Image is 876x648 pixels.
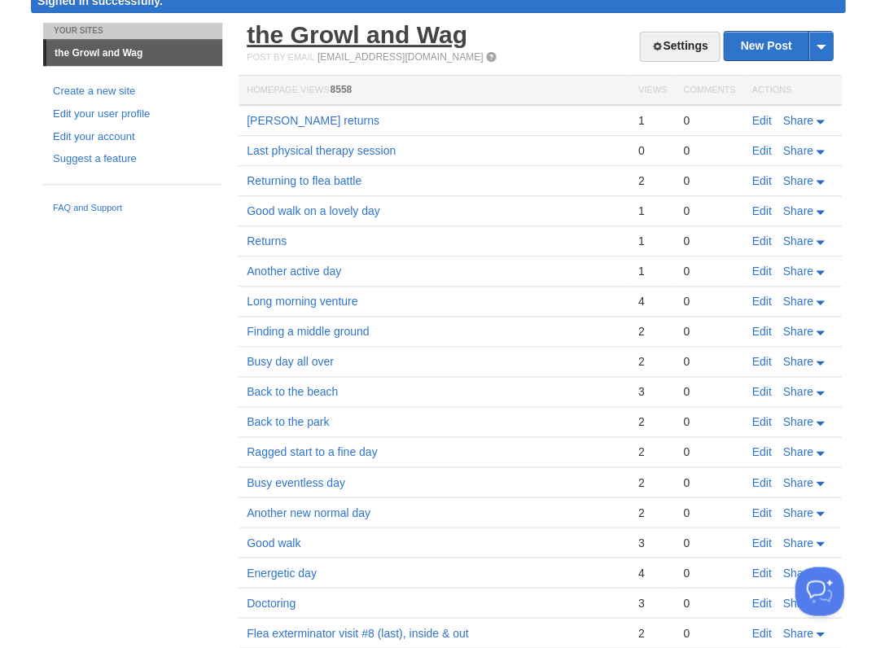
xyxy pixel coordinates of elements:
th: Comments [675,76,743,106]
a: Settings [639,32,720,62]
span: Share [782,385,812,398]
span: Share [782,325,812,338]
th: Views [629,76,674,106]
iframe: Help Scout Beacon - Open [795,567,843,615]
div: 0 [683,324,735,339]
th: Homepage Views [239,76,629,106]
div: 0 [683,444,735,459]
a: Returning to flea battle [247,174,361,187]
a: Edit [751,204,771,217]
span: Share [782,355,812,368]
div: 2 [637,324,666,339]
a: [EMAIL_ADDRESS][DOMAIN_NAME] [318,51,483,63]
div: 0 [683,354,735,369]
a: Ragged start to a fine day [247,445,377,458]
a: Busy eventless day [247,475,345,488]
div: 0 [683,204,735,218]
a: Edit [751,385,771,398]
div: 0 [683,264,735,278]
div: 4 [637,565,666,580]
div: 0 [683,625,735,640]
a: Busy day all over [247,355,334,368]
span: Share [782,596,812,609]
a: Edit [751,596,771,609]
span: Share [782,415,812,428]
a: Edit [751,475,771,488]
div: 0 [683,535,735,549]
div: 1 [637,113,666,128]
a: the Growl and Wag [247,21,467,48]
a: Edit [751,325,771,338]
div: 2 [637,475,666,489]
a: Good walk [247,536,300,549]
div: 3 [637,384,666,399]
span: Share [782,295,812,308]
div: 0 [683,294,735,309]
div: 0 [683,384,735,399]
a: Edit your user profile [53,106,212,123]
div: 0 [683,505,735,519]
div: 0 [683,565,735,580]
span: Share [782,536,812,549]
a: Edit [751,566,771,579]
a: Edit [751,355,771,368]
div: 2 [637,505,666,519]
span: Share [782,174,812,187]
a: Edit [751,415,771,428]
a: Doctoring [247,596,296,609]
a: Edit [751,265,771,278]
a: Edit [751,445,771,458]
div: 3 [637,535,666,549]
div: 0 [683,234,735,248]
div: 4 [637,294,666,309]
th: Actions [743,76,841,106]
a: Edit [751,144,771,157]
a: Finding a middle ground [247,325,369,338]
a: FAQ and Support [53,201,212,216]
li: Your Sites [43,23,222,39]
a: Back to the park [247,415,329,428]
span: Share [782,204,812,217]
a: Suggest a feature [53,151,212,168]
a: Good walk on a lovely day [247,204,379,217]
a: Create a new site [53,83,212,100]
div: 0 [683,143,735,158]
div: 0 [683,475,735,489]
span: Share [782,234,812,247]
div: 0 [683,414,735,429]
div: 2 [637,354,666,369]
span: Share [782,144,812,157]
span: Share [782,475,812,488]
a: [PERSON_NAME] returns [247,114,379,127]
span: 8558 [330,84,352,95]
div: 0 [637,143,666,158]
a: Edit [751,234,771,247]
span: Post by Email [247,52,314,62]
a: Another active day [247,265,341,278]
a: Energetic day [247,566,317,579]
a: Back to the beach [247,385,338,398]
div: 2 [637,414,666,429]
div: 2 [637,625,666,640]
div: 1 [637,204,666,218]
span: Share [782,114,812,127]
a: Edit your account [53,129,212,146]
a: Edit [751,174,771,187]
span: Share [782,445,812,458]
a: Edit [751,506,771,519]
a: the Growl and Wag [46,40,222,66]
a: Returns [247,234,287,247]
div: 3 [637,595,666,610]
div: 1 [637,234,666,248]
a: Another new normal day [247,506,370,519]
div: 2 [637,173,666,188]
span: Share [782,265,812,278]
a: Edit [751,295,771,308]
a: Edit [751,114,771,127]
div: 0 [683,595,735,610]
a: Last physical therapy session [247,144,396,157]
span: Share [782,566,812,579]
div: 0 [683,113,735,128]
a: Edit [751,536,771,549]
div: 0 [683,173,735,188]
